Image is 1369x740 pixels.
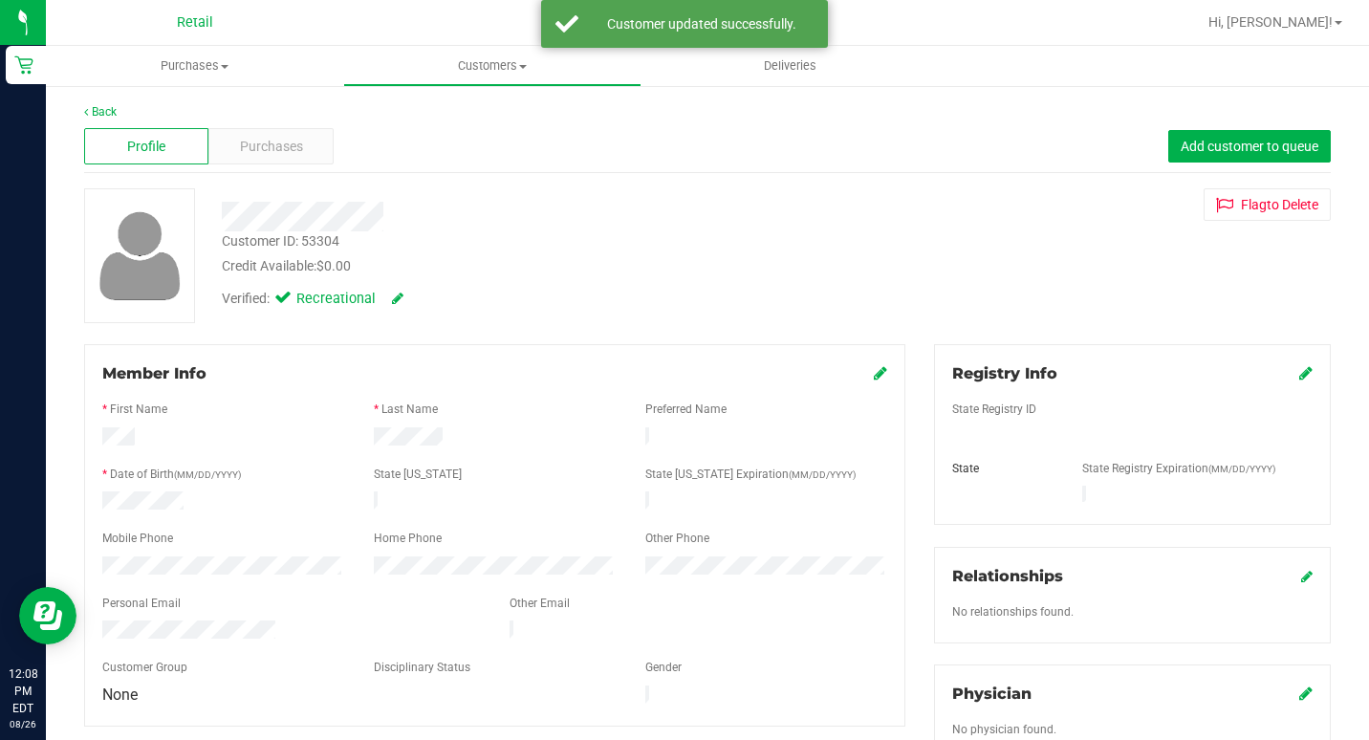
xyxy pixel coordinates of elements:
a: Back [84,105,117,119]
label: State Registry ID [952,401,1036,418]
span: $0.00 [316,258,351,273]
div: State [938,460,1068,477]
span: Registry Info [952,364,1057,382]
div: Credit Available: [222,256,831,276]
button: Flagto Delete [1204,188,1331,221]
label: No relationships found. [952,603,1074,620]
p: 12:08 PM EDT [9,665,37,717]
span: Hi, [PERSON_NAME]! [1208,14,1333,30]
label: Home Phone [374,530,442,547]
span: Relationships [952,567,1063,585]
p: 08/26 [9,717,37,731]
span: (MM/DD/YYYY) [1208,464,1275,474]
label: State [US_STATE] Expiration [645,466,856,483]
div: Verified: [222,289,403,310]
inline-svg: Retail [14,55,33,75]
label: State Registry Expiration [1082,460,1275,477]
span: Purchases [46,57,343,75]
span: Physician [952,685,1032,703]
span: Customers [344,57,640,75]
img: user-icon.png [90,207,190,305]
span: Add customer to queue [1181,139,1318,154]
span: Deliveries [738,57,842,75]
span: (MM/DD/YYYY) [174,469,241,480]
iframe: Resource center [19,587,76,644]
span: Purchases [240,137,303,157]
label: Preferred Name [645,401,727,418]
span: Member Info [102,364,206,382]
div: Customer ID: 53304 [222,231,339,251]
span: (MM/DD/YYYY) [789,469,856,480]
label: Last Name [381,401,438,418]
label: Disciplinary Status [374,659,470,676]
label: Gender [645,659,682,676]
a: Purchases [46,46,343,86]
label: First Name [110,401,167,418]
span: None [102,686,138,704]
div: Customer updated successfully. [589,14,814,33]
label: Mobile Phone [102,530,173,547]
span: Retail [177,14,213,31]
span: Profile [127,137,165,157]
span: No physician found. [952,723,1056,736]
label: Date of Birth [110,466,241,483]
label: State [US_STATE] [374,466,462,483]
label: Personal Email [102,595,181,612]
a: Deliveries [641,46,939,86]
span: Recreational [296,289,373,310]
a: Customers [343,46,641,86]
button: Add customer to queue [1168,130,1331,163]
label: Customer Group [102,659,187,676]
label: Other Phone [645,530,709,547]
label: Other Email [510,595,570,612]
